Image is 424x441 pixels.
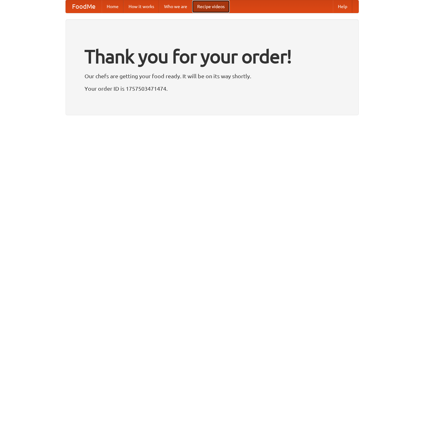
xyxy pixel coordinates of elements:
[85,84,340,93] p: Your order ID is 1757503471474.
[124,0,159,13] a: How it works
[333,0,352,13] a: Help
[66,0,102,13] a: FoodMe
[102,0,124,13] a: Home
[159,0,192,13] a: Who we are
[85,71,340,81] p: Our chefs are getting your food ready. It will be on its way shortly.
[85,41,340,71] h1: Thank you for your order!
[192,0,230,13] a: Recipe videos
